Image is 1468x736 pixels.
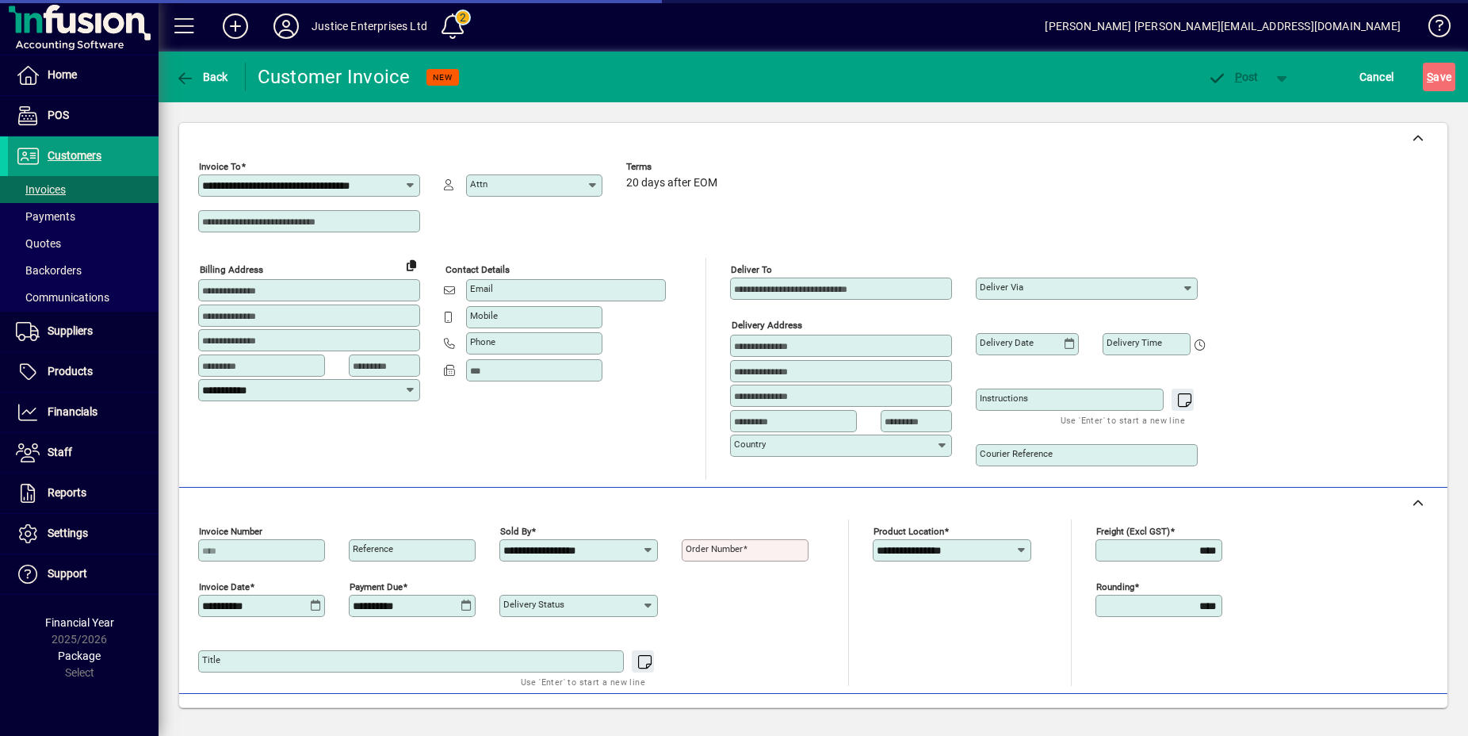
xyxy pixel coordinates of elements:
[1355,63,1398,91] button: Cancel
[734,439,766,450] mat-label: Country
[199,161,241,172] mat-label: Invoice To
[503,599,564,610] mat-label: Delivery status
[433,72,453,82] span: NEW
[470,310,498,321] mat-label: Mobile
[626,162,721,172] span: Terms
[48,109,69,121] span: POS
[1235,71,1242,83] span: P
[903,703,984,729] span: Product History
[874,526,944,537] mat-label: Product location
[1207,71,1259,83] span: ost
[8,473,159,513] a: Reports
[16,210,75,223] span: Payments
[470,283,493,294] mat-label: Email
[48,405,97,418] span: Financials
[8,284,159,311] a: Communications
[8,96,159,136] a: POS
[258,64,411,90] div: Customer Invoice
[8,514,159,554] a: Settings
[626,177,717,190] span: 20 days after EOM
[202,654,220,665] mat-label: Title
[896,702,990,730] button: Product History
[175,71,228,83] span: Back
[521,673,645,691] mat-hint: Use 'Enter' to start a new line
[199,581,250,592] mat-label: Invoice date
[16,183,66,196] span: Invoices
[210,12,261,40] button: Add
[45,616,114,629] span: Financial Year
[199,526,262,537] mat-label: Invoice number
[16,237,61,250] span: Quotes
[48,68,77,81] span: Home
[1340,703,1404,729] span: Product
[1096,526,1170,537] mat-label: Freight (excl GST)
[1199,63,1267,91] button: Post
[312,13,427,39] div: Justice Enterprises Ltd
[1045,13,1401,39] div: [PERSON_NAME] [PERSON_NAME][EMAIL_ADDRESS][DOMAIN_NAME]
[500,526,531,537] mat-label: Sold by
[8,352,159,392] a: Products
[1427,64,1451,90] span: ave
[1427,71,1433,83] span: S
[261,12,312,40] button: Profile
[16,264,82,277] span: Backorders
[686,543,743,554] mat-label: Order number
[48,149,101,162] span: Customers
[8,203,159,230] a: Payments
[350,581,403,592] mat-label: Payment due
[1416,3,1448,55] a: Knowledge Base
[470,336,495,347] mat-label: Phone
[8,312,159,351] a: Suppliers
[353,543,393,554] mat-label: Reference
[159,63,246,91] app-page-header-button: Back
[731,264,772,275] mat-label: Deliver To
[1107,337,1162,348] mat-label: Delivery time
[1423,63,1455,91] button: Save
[980,337,1034,348] mat-label: Delivery date
[48,486,86,499] span: Reports
[399,252,424,278] button: Copy to Delivery address
[58,650,101,662] span: Package
[470,178,487,190] mat-label: Attn
[980,393,1028,404] mat-label: Instructions
[171,63,232,91] button: Back
[1332,702,1412,730] button: Product
[8,433,159,473] a: Staff
[48,324,93,337] span: Suppliers
[8,56,159,95] a: Home
[1061,411,1185,429] mat-hint: Use 'Enter' to start a new line
[48,365,93,378] span: Products
[1359,64,1394,90] span: Cancel
[980,282,1023,293] mat-label: Deliver via
[48,567,87,580] span: Support
[1096,581,1134,592] mat-label: Rounding
[8,393,159,432] a: Financials
[980,448,1053,459] mat-label: Courier Reference
[8,554,159,594] a: Support
[8,176,159,203] a: Invoices
[8,230,159,257] a: Quotes
[48,446,72,458] span: Staff
[16,291,109,304] span: Communications
[48,527,88,539] span: Settings
[8,257,159,284] a: Backorders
